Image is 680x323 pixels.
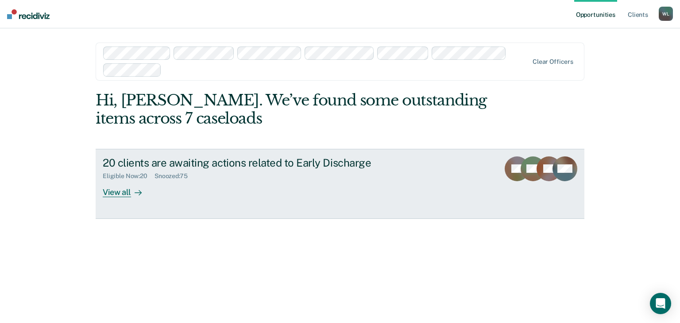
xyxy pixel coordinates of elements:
[96,91,487,128] div: Hi, [PERSON_NAME]. We’ve found some outstanding items across 7 caseloads
[103,156,413,169] div: 20 clients are awaiting actions related to Early Discharge
[103,180,152,197] div: View all
[659,7,673,21] div: W L
[533,58,573,66] div: Clear officers
[96,149,584,219] a: 20 clients are awaiting actions related to Early DischargeEligible Now:20Snoozed:75View all
[7,9,50,19] img: Recidiviz
[103,172,155,180] div: Eligible Now : 20
[659,7,673,21] button: WL
[650,293,671,314] div: Open Intercom Messenger
[155,172,195,180] div: Snoozed : 75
